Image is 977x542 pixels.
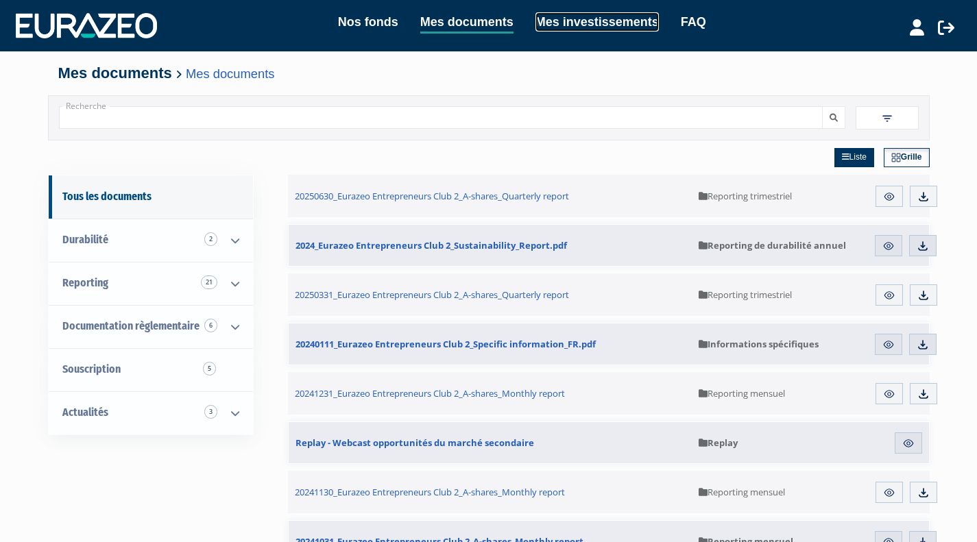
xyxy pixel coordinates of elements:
[204,319,217,332] span: 6
[834,148,874,167] a: Liste
[917,240,929,252] img: download.svg
[917,388,930,400] img: download.svg
[883,289,895,301] img: eye.svg
[288,471,692,513] a: 20241130_Eurazeo Entrepreneurs Club 2_A-shares_Monthly report
[882,240,895,252] img: eye.svg
[49,262,253,305] a: Reporting 21
[891,153,901,162] img: grid.svg
[288,372,692,415] a: 20241231_Eurazeo Entrepreneurs Club 2_A-shares_Monthly report
[699,338,819,350] span: Informations spécifiques
[883,486,895,499] img: eye.svg
[883,388,895,400] img: eye.svg
[288,175,692,217] a: 20250630_Eurazeo Entrepreneurs Club 2_A-shares_Quarterly report
[295,190,569,202] span: 20250630_Eurazeo Entrepreneurs Club 2_A-shares_Quarterly report
[62,362,121,375] span: Souscription
[535,12,659,32] a: Mes investissements
[917,190,930,203] img: download.svg
[204,232,217,246] span: 2
[917,289,930,301] img: download.svg
[186,66,274,81] a: Mes documents
[681,12,706,32] a: FAQ
[699,190,792,202] span: Reporting trimestriel
[201,275,217,289] span: 21
[289,323,692,365] a: 20240111_Eurazeo Entrepreneurs Club 2_Specific information_FR.pdf
[49,348,253,391] a: Souscription5
[203,362,216,375] span: 5
[295,338,596,350] span: 20240111_Eurazeo Entrepreneurs Club 2_Specific information_FR.pdf
[62,233,108,246] span: Durabilité
[883,190,895,203] img: eye.svg
[295,387,565,399] span: 20241231_Eurazeo Entrepreneurs Club 2_A-shares_Monthly report
[49,219,253,262] a: Durabilité 2
[288,273,692,316] a: 20250331_Eurazeo Entrepreneurs Club 2_A-shares_Quarterly report
[699,288,792,301] span: Reporting trimestriel
[62,406,108,419] span: Actualités
[699,387,785,399] span: Reporting mensuel
[295,436,534,449] span: Replay - Webcast opportunités du marché secondaire
[917,338,929,351] img: download.svg
[289,225,692,266] a: 2024_Eurazeo Entrepreneurs Club 2_Sustainability_Report.pdf
[882,338,895,351] img: eye.svg
[699,239,846,251] span: Reporting de durabilité annuel
[881,112,893,125] img: filter.svg
[204,405,217,419] span: 3
[884,148,930,167] a: Grille
[917,486,930,499] img: download.svg
[699,486,785,498] span: Reporting mensuel
[295,288,569,301] span: 20250331_Eurazeo Entrepreneurs Club 2_A-shares_Quarterly report
[699,436,738,449] span: Replay
[295,239,567,251] span: 2024_Eurazeo Entrepreneurs Club 2_Sustainability_Report.pdf
[289,422,692,463] a: Replay - Webcast opportunités du marché secondaire
[902,437,915,449] img: eye.svg
[59,106,823,129] input: Recherche
[49,175,253,219] a: Tous les documents
[420,12,514,34] a: Mes documents
[338,12,398,32] a: Nos fonds
[49,391,253,434] a: Actualités 3
[58,65,919,82] h4: Mes documents
[49,305,253,348] a: Documentation règlementaire 6
[62,276,108,289] span: Reporting
[295,486,565,498] span: 20241130_Eurazeo Entrepreneurs Club 2_A-shares_Monthly report
[62,319,200,332] span: Documentation règlementaire
[16,13,157,38] img: 1732889491-logotype_eurazeo_blanc_rvb.png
